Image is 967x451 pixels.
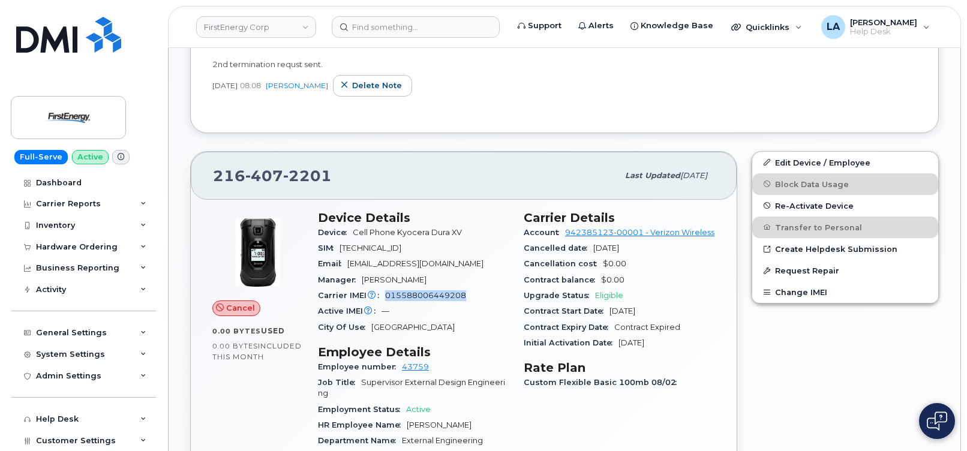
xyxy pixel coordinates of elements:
button: Change IMEI [752,281,938,303]
span: Employment Status [318,405,406,414]
span: Employee number [318,362,402,371]
h3: Employee Details [318,345,509,359]
div: Lanette Aparicio [813,15,938,39]
span: Active IMEI [318,306,382,315]
span: 2nd termination requst sent. [212,59,323,69]
span: [TECHNICAL_ID] [340,243,401,252]
span: Manager [318,275,362,284]
span: 015588006449208 [385,291,466,300]
button: Transfer to Personal [752,217,938,238]
span: Custom Flexible Basic 100mb 08/02 [524,378,683,387]
span: [PERSON_NAME] [850,17,917,27]
h3: Rate Plan [524,360,715,375]
a: Create Helpdesk Submission [752,238,938,260]
a: Knowledge Base [622,14,722,38]
button: Request Repair [752,260,938,281]
a: 43759 [402,362,429,371]
span: Active [406,405,431,414]
span: 08:08 [240,80,261,91]
span: included this month [212,341,302,361]
span: Help Desk [850,27,917,37]
span: Delete note [352,80,402,91]
span: 2201 [283,167,332,185]
span: Eligible [595,291,623,300]
span: $0.00 [603,259,626,268]
span: Device [318,228,353,237]
span: 216 [213,167,332,185]
span: used [261,326,285,335]
span: Cancelled date [524,243,593,252]
span: Upgrade Status [524,291,595,300]
span: [GEOGRAPHIC_DATA] [371,323,455,332]
h3: Carrier Details [524,211,715,225]
span: [PERSON_NAME] [362,275,427,284]
span: $0.00 [601,275,624,284]
span: [DATE] [680,171,707,180]
span: 407 [245,167,283,185]
span: — [382,306,389,315]
span: Cancellation cost [524,259,603,268]
span: Cell Phone Kyocera Dura XV [353,228,462,237]
button: Re-Activate Device [752,195,938,217]
button: Delete note [333,75,412,97]
span: Contract Expired [614,323,680,332]
span: SIM [318,243,340,252]
span: Knowledge Base [641,20,713,32]
span: Contract Expiry Date [524,323,614,332]
span: Department Name [318,436,402,445]
div: Quicklinks [723,15,810,39]
input: Find something... [332,16,500,38]
span: [DATE] [618,338,644,347]
span: Cancel [226,302,255,314]
span: Support [528,20,561,32]
span: Supervisor External Design Engineering [318,378,505,398]
span: HR Employee Name [318,420,407,429]
a: FirstEnergy Corp [196,16,316,38]
span: Account [524,228,565,237]
span: Initial Activation Date [524,338,618,347]
span: Contract balance [524,275,601,284]
span: Last updated [625,171,680,180]
img: Open chat [927,411,947,431]
span: External Engineering [402,436,483,445]
span: 0.00 Bytes [212,327,261,335]
h3: Device Details [318,211,509,225]
span: [DATE] [593,243,619,252]
a: Support [509,14,570,38]
a: Edit Device / Employee [752,152,938,173]
span: [DATE] [212,80,238,91]
span: [EMAIL_ADDRESS][DOMAIN_NAME] [347,259,483,268]
img: image20231002-3703462-1jxprgc.jpeg [222,217,294,288]
span: Contract Start Date [524,306,609,315]
span: Job Title [318,378,361,387]
span: Quicklinks [746,22,789,32]
span: [PERSON_NAME] [407,420,472,429]
span: [DATE] [609,306,635,315]
span: Re-Activate Device [775,201,854,210]
a: Alerts [570,14,622,38]
a: [PERSON_NAME] [266,81,328,90]
span: Carrier IMEI [318,291,385,300]
span: Email [318,259,347,268]
span: 0.00 Bytes [212,342,258,350]
button: Block Data Usage [752,173,938,195]
span: Alerts [588,20,614,32]
span: LA [827,20,840,34]
span: City Of Use [318,323,371,332]
a: 942385123-00001 - Verizon Wireless [565,228,714,237]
